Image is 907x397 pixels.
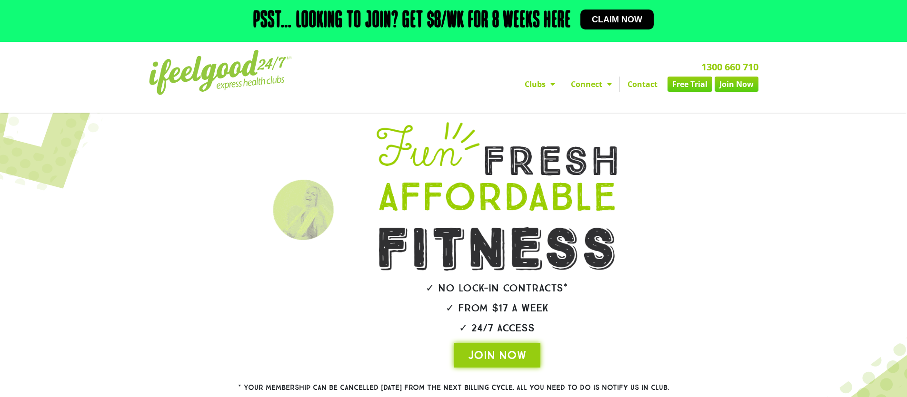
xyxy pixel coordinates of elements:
[580,10,654,29] a: Claim now
[701,60,758,73] a: 1300 660 710
[350,283,644,293] h2: ✓ No lock-in contracts*
[468,348,526,363] span: JOIN NOW
[715,77,758,92] a: Join Now
[350,303,644,313] h2: ✓ From $17 a week
[668,77,712,92] a: Free Trial
[517,77,563,92] a: Clubs
[204,384,704,391] h2: * Your membership can be cancelled [DATE] from the next billing cycle. All you need to do is noti...
[563,77,619,92] a: Connect
[620,77,665,92] a: Contact
[350,323,644,333] h2: ✓ 24/7 Access
[592,15,642,24] span: Claim now
[366,77,758,92] nav: Menu
[253,10,571,32] h2: Psst… Looking to join? Get $8/wk for 8 weeks here
[454,343,540,368] a: JOIN NOW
